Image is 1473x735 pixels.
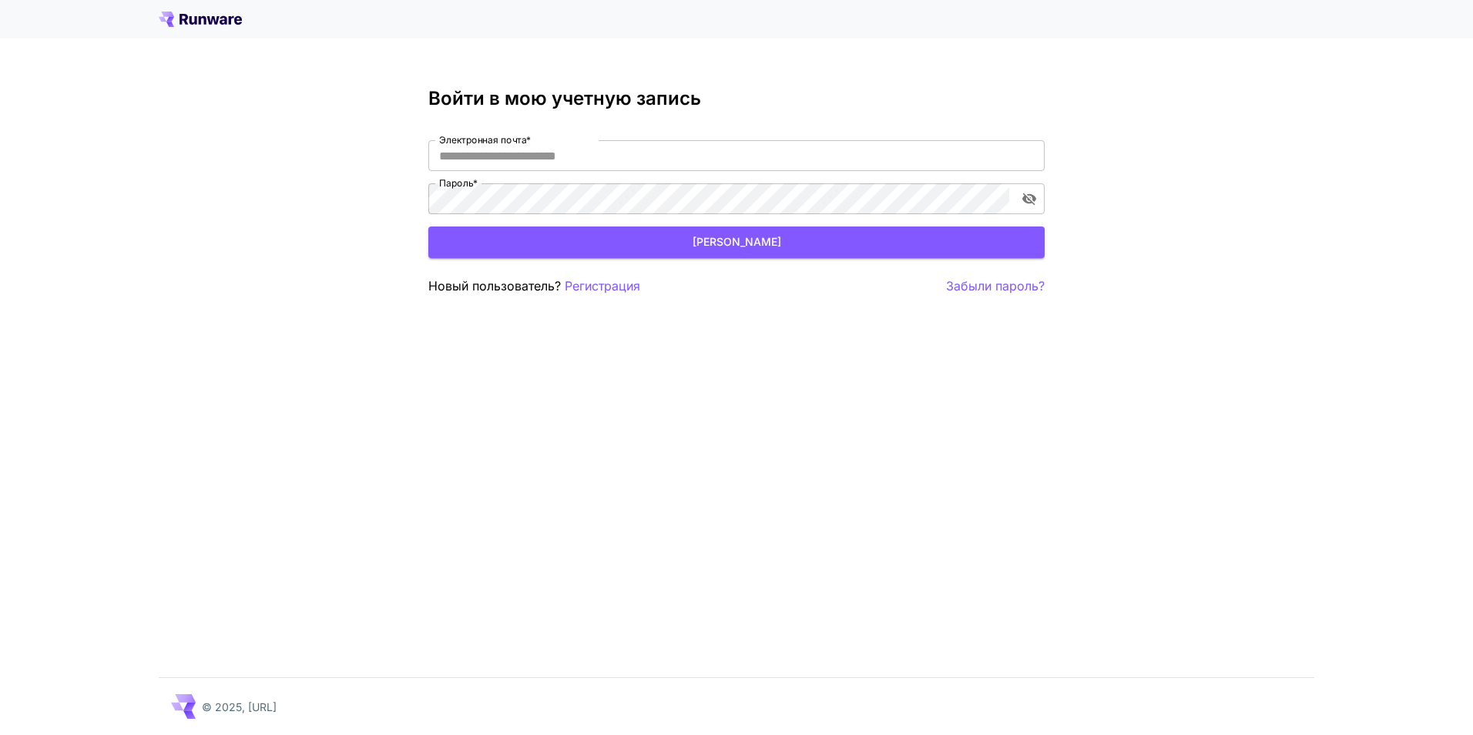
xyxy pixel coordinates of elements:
[1015,185,1043,213] button: Переключение видимости пароля
[565,277,640,296] button: Регистрация
[428,227,1045,258] button: [PERSON_NAME]
[946,277,1045,296] button: Забыли пароль?
[439,176,478,190] label: Пароль
[202,699,277,715] p: © 2025, [URL]
[428,278,561,294] font: Новый пользователь?
[428,88,1045,109] h3: Войти в мою учетную запись
[439,133,531,146] label: Электронная почта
